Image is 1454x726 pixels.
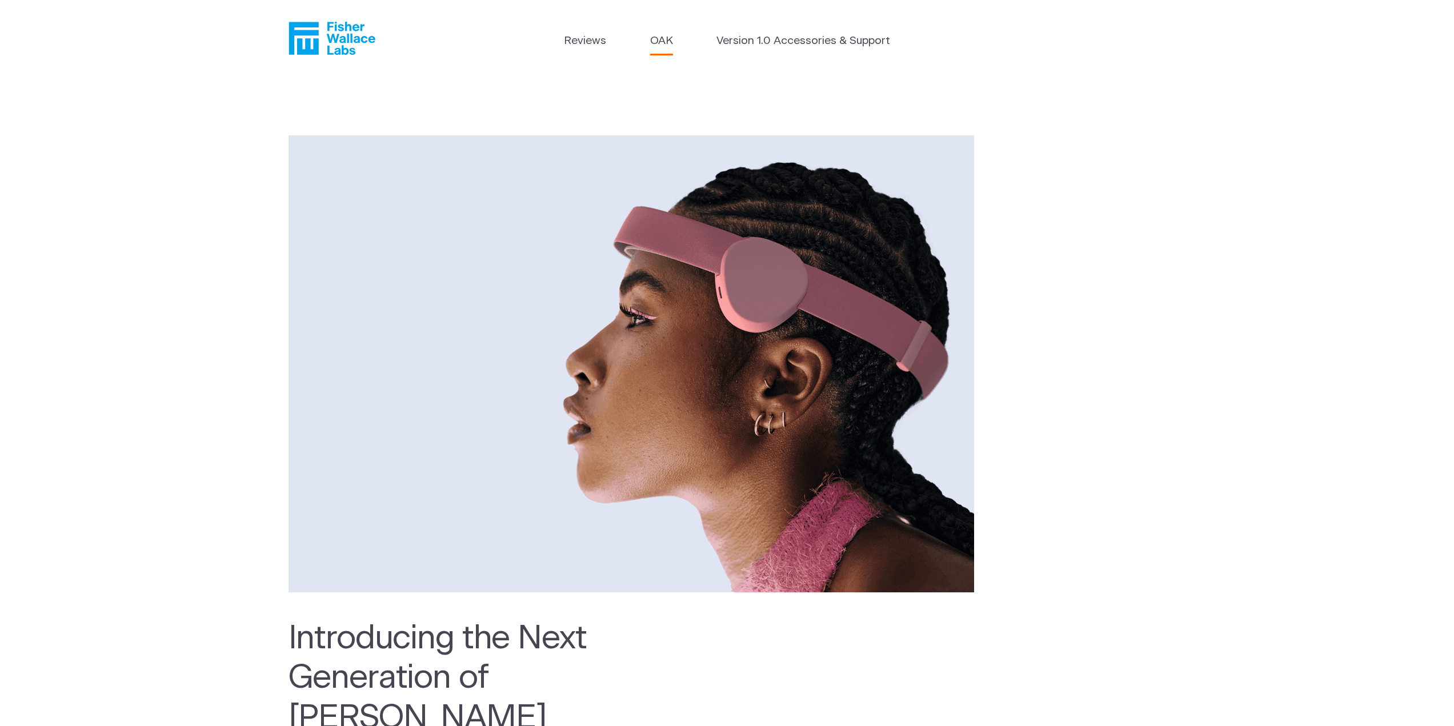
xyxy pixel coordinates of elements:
[564,33,606,50] a: Reviews
[650,33,673,50] a: OAK
[716,33,890,50] a: Version 1.0 Accessories & Support
[289,22,375,55] a: Fisher Wallace
[289,135,974,592] img: woman_oak_pink.png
